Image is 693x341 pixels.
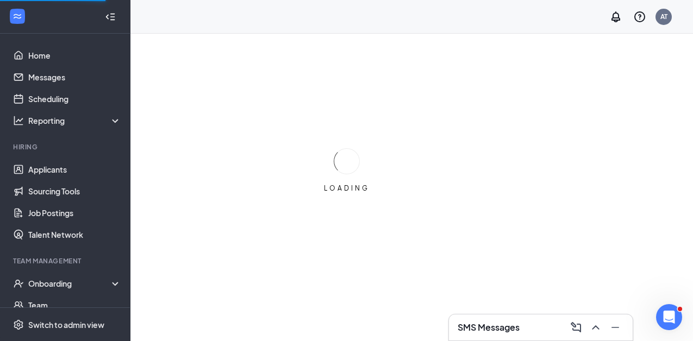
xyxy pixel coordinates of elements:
div: Team Management [13,256,119,266]
a: Team [28,294,121,316]
h3: SMS Messages [458,321,520,333]
a: Applicants [28,159,121,180]
svg: ComposeMessage [570,321,583,334]
a: Scheduling [28,88,121,110]
svg: UserCheck [13,278,24,289]
a: Home [28,45,121,66]
svg: Analysis [13,115,24,126]
button: ComposeMessage [567,319,585,336]
div: Switch to admin view [28,319,104,330]
div: Reporting [28,115,122,126]
a: Talent Network [28,224,121,245]
button: Minimize [607,319,624,336]
svg: Minimize [609,321,622,334]
svg: QuestionInfo [633,10,646,23]
div: LOADING [320,184,374,193]
svg: ChevronUp [589,321,602,334]
div: AT [660,12,667,21]
svg: Settings [13,319,24,330]
svg: WorkstreamLogo [12,11,23,22]
svg: Notifications [609,10,622,23]
a: Sourcing Tools [28,180,121,202]
a: Messages [28,66,121,88]
div: Hiring [13,142,119,151]
button: ChevronUp [587,319,604,336]
div: Onboarding [28,278,112,289]
iframe: Intercom live chat [656,304,682,330]
svg: Collapse [105,11,116,22]
a: Job Postings [28,202,121,224]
